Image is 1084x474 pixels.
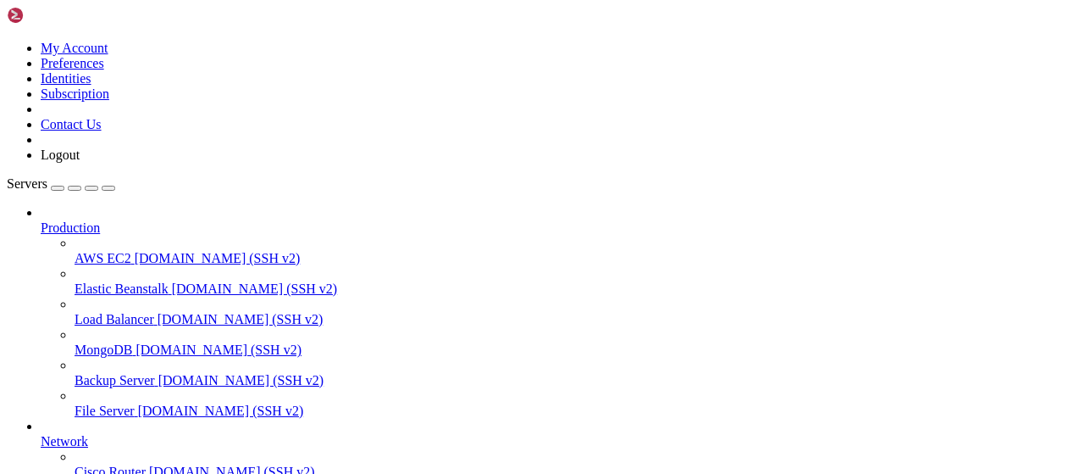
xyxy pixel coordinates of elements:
[75,282,169,296] span: Elastic Beanstalk
[75,373,155,388] span: Backup Server
[41,220,100,235] span: Production
[75,251,131,265] span: AWS EC2
[75,373,1077,388] a: Backup Server [DOMAIN_NAME] (SSH v2)
[41,71,91,86] a: Identities
[75,236,1077,266] li: AWS EC2 [DOMAIN_NAME] (SSH v2)
[75,358,1077,388] li: Backup Server [DOMAIN_NAME] (SSH v2)
[41,434,1077,449] a: Network
[75,312,154,326] span: Load Balancer
[41,220,1077,236] a: Production
[41,205,1077,419] li: Production
[41,41,108,55] a: My Account
[158,312,324,326] span: [DOMAIN_NAME] (SSH v2)
[7,176,115,191] a: Servers
[75,312,1077,327] a: Load Balancer [DOMAIN_NAME] (SSH v2)
[75,327,1077,358] li: MongoDB [DOMAIN_NAME] (SSH v2)
[7,7,104,24] img: Shellngn
[41,117,102,131] a: Contact Us
[172,282,338,296] span: [DOMAIN_NAME] (SSH v2)
[75,404,1077,419] a: File Server [DOMAIN_NAME] (SSH v2)
[7,176,47,191] span: Servers
[138,404,304,418] span: [DOMAIN_NAME] (SSH v2)
[158,373,324,388] span: [DOMAIN_NAME] (SSH v2)
[75,297,1077,327] li: Load Balancer [DOMAIN_NAME] (SSH v2)
[75,251,1077,266] a: AWS EC2 [DOMAIN_NAME] (SSH v2)
[41,86,109,101] a: Subscription
[75,282,1077,297] a: Elastic Beanstalk [DOMAIN_NAME] (SSH v2)
[135,251,301,265] span: [DOMAIN_NAME] (SSH v2)
[41,56,104,70] a: Preferences
[75,266,1077,297] li: Elastic Beanstalk [DOMAIN_NAME] (SSH v2)
[75,388,1077,419] li: File Server [DOMAIN_NAME] (SSH v2)
[41,148,80,162] a: Logout
[75,343,1077,358] a: MongoDB [DOMAIN_NAME] (SSH v2)
[75,404,135,418] span: File Server
[41,434,88,449] span: Network
[75,343,132,357] span: MongoDB
[135,343,301,357] span: [DOMAIN_NAME] (SSH v2)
